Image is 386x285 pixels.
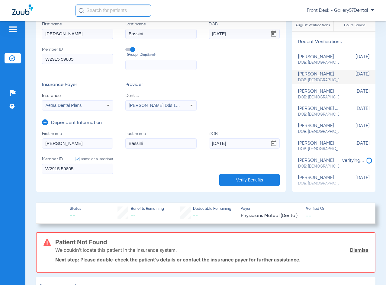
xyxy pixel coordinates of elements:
[292,22,333,28] span: August Verifications
[127,53,197,58] span: Group ID
[298,141,339,152] div: [PERSON_NAME]
[125,21,197,39] label: Last name
[209,21,280,39] label: DOB
[209,131,280,149] label: DOB
[292,39,375,45] h3: Recent Verifications
[298,146,339,152] span: DOB: [DEMOGRAPHIC_DATA]
[193,207,231,212] span: Deductible Remaining
[125,29,197,39] input: Last name
[298,175,339,186] div: [PERSON_NAME]
[298,54,339,66] div: [PERSON_NAME]
[339,89,369,100] span: [DATE]
[339,72,369,83] span: [DATE]
[76,5,151,17] input: Search for patients
[356,256,386,285] iframe: Chat Widget
[298,129,339,135] span: DOB: [DEMOGRAPHIC_DATA]
[339,141,369,152] span: [DATE]
[298,112,339,117] span: DOB: [DEMOGRAPHIC_DATA]
[268,137,280,149] button: Open calendar
[342,158,364,163] span: verifying...
[79,8,84,13] img: Search Icon
[42,29,113,39] input: First name
[339,123,369,134] span: [DATE]
[46,103,82,108] span: Aetna Dental Plans
[125,82,197,88] h3: Provider
[51,120,102,126] h3: Dependent Information
[125,93,197,99] span: Dentist
[125,138,197,149] input: Last name
[298,95,339,100] span: DOB: [DEMOGRAPHIC_DATA]
[43,239,51,246] img: error-icon
[209,138,280,149] input: DOBOpen calendar
[125,131,197,149] label: Last name
[42,131,113,149] label: First name
[350,247,368,253] a: Dismiss
[298,164,339,169] span: DOB: [DEMOGRAPHIC_DATA]
[42,21,113,39] label: First name
[69,156,113,162] label: same as subscriber
[129,103,197,108] span: [PERSON_NAME] Dds 1548515513
[55,257,368,263] p: Next step: Please double-check the patient’s details or contact the insurance payer for further a...
[334,22,375,28] span: Hours Saved
[42,164,113,174] input: Member IDsame as subscriber
[298,158,339,169] div: [PERSON_NAME]
[306,213,311,219] span: --
[42,138,113,149] input: First name
[298,123,339,134] div: [PERSON_NAME]
[307,8,374,14] span: Front Desk - Gallery57Dental
[219,174,280,186] button: Verify Benefits
[193,213,198,218] span: --
[298,89,339,100] div: [PERSON_NAME]
[339,54,369,66] span: [DATE]
[70,212,81,220] span: --
[42,93,113,99] span: Insurance
[70,207,81,212] span: Status
[209,29,280,39] input: DOBOpen calendar
[55,239,368,245] h3: Patient Not Found
[298,72,339,83] div: [PERSON_NAME]
[339,106,369,117] span: [DATE]
[241,212,301,220] span: Physicians Mutual (Dental)
[42,82,113,88] h3: Insurance Payer
[298,60,339,66] span: DOB: [DEMOGRAPHIC_DATA]
[268,28,280,40] button: Open calendar
[298,106,339,117] div: [PERSON_NAME] del [PERSON_NAME]
[55,247,177,253] p: We couldn’t locate this patient in the insurance system.
[339,175,369,186] span: [DATE]
[142,53,156,58] small: (optional)
[42,156,113,174] label: Member ID
[12,5,33,15] img: Zuub Logo
[241,207,301,212] span: Payer
[8,26,18,33] img: hamburger-icon
[298,78,339,83] span: DOB: [DEMOGRAPHIC_DATA]
[306,207,366,212] span: Verified On
[42,54,113,64] input: Member ID
[131,213,136,218] span: --
[131,207,164,212] span: Benefits Remaining
[42,46,113,70] label: Member ID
